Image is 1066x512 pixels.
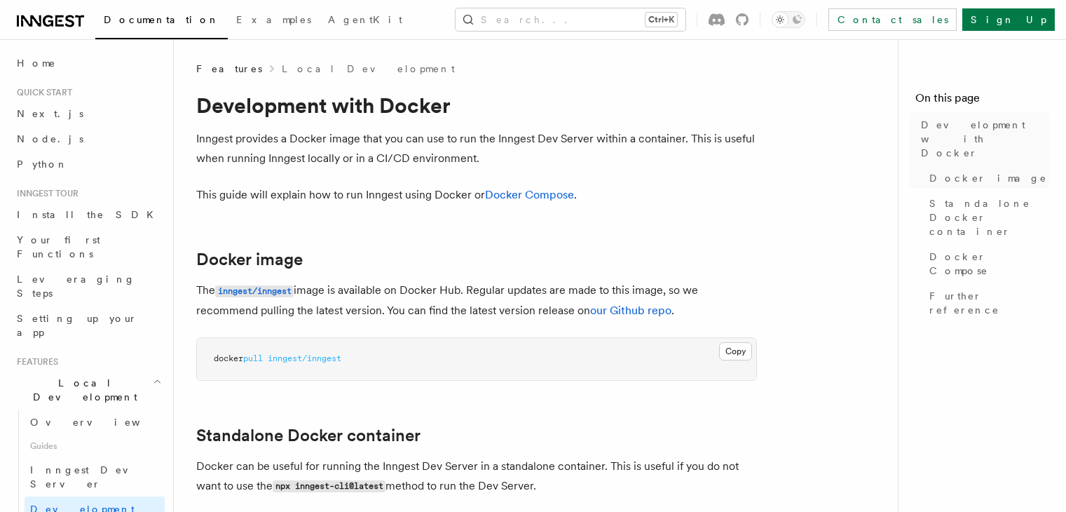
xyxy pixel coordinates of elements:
[196,250,303,269] a: Docker image
[196,185,757,205] p: This guide will explain how to run Inngest using Docker or .
[104,14,219,25] span: Documentation
[11,188,78,199] span: Inngest tour
[921,118,1049,160] span: Development with Docker
[243,353,263,363] span: pull
[11,370,165,410] button: Local Development
[456,8,685,31] button: Search...Ctrl+K
[196,62,262,76] span: Features
[17,159,68,170] span: Python
[929,250,1049,278] span: Docker Compose
[11,126,165,151] a: Node.js
[929,289,1049,317] span: Further reference
[320,4,411,38] a: AgentKit
[268,353,341,363] span: inngest/inngest
[196,93,757,118] h1: Development with Docker
[17,274,135,299] span: Leveraging Steps
[915,90,1049,112] h4: On this page
[719,342,752,361] button: Copy
[214,353,243,363] span: docker
[11,267,165,306] a: Leveraging Steps
[11,50,165,76] a: Home
[215,285,294,297] code: inngest/inngest
[228,4,320,38] a: Examples
[95,4,228,39] a: Documentation
[17,133,83,144] span: Node.js
[215,283,294,297] a: inngest/inngest
[915,112,1049,166] a: Development with Docker
[11,376,153,404] span: Local Development
[485,188,574,201] a: Docker Compose
[328,14,402,25] span: AgentKit
[17,209,162,220] span: Install the SDK
[17,313,137,338] span: Setting up your app
[924,166,1049,191] a: Docker image
[17,56,56,70] span: Home
[25,457,165,497] a: Inngest Dev Server
[645,13,677,27] kbd: Ctrl+K
[11,101,165,126] a: Next.js
[929,171,1047,185] span: Docker image
[196,281,757,321] p: The image is available on Docker Hub. Regular updates are made to this image, so we recommend pul...
[772,11,805,28] button: Toggle dark mode
[11,227,165,267] a: Your first Functions
[962,8,1055,31] a: Sign Up
[924,191,1049,244] a: Standalone Docker container
[828,8,957,31] a: Contact sales
[236,14,311,25] span: Examples
[590,304,671,317] a: our Github repo
[17,234,100,260] span: Your first Functions
[30,464,150,490] span: Inngest Dev Server
[929,196,1049,238] span: Standalone Docker container
[11,356,58,368] span: Features
[11,202,165,227] a: Install the SDK
[11,306,165,345] a: Setting up your app
[30,417,175,428] span: Overview
[25,435,165,457] span: Guides
[196,426,421,445] a: Standalone Docker container
[196,457,757,497] p: Docker can be useful for running the Inngest Dev Server in a standalone container. This is useful...
[11,87,72,98] span: Quick start
[273,480,385,492] code: npx inngest-cli@latest
[25,410,165,435] a: Overview
[282,62,455,76] a: Local Development
[924,283,1049,323] a: Further reference
[196,129,757,168] p: Inngest provides a Docker image that you can use to run the Inngest Dev Server within a container...
[924,244,1049,283] a: Docker Compose
[11,151,165,177] a: Python
[17,108,83,119] span: Next.js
